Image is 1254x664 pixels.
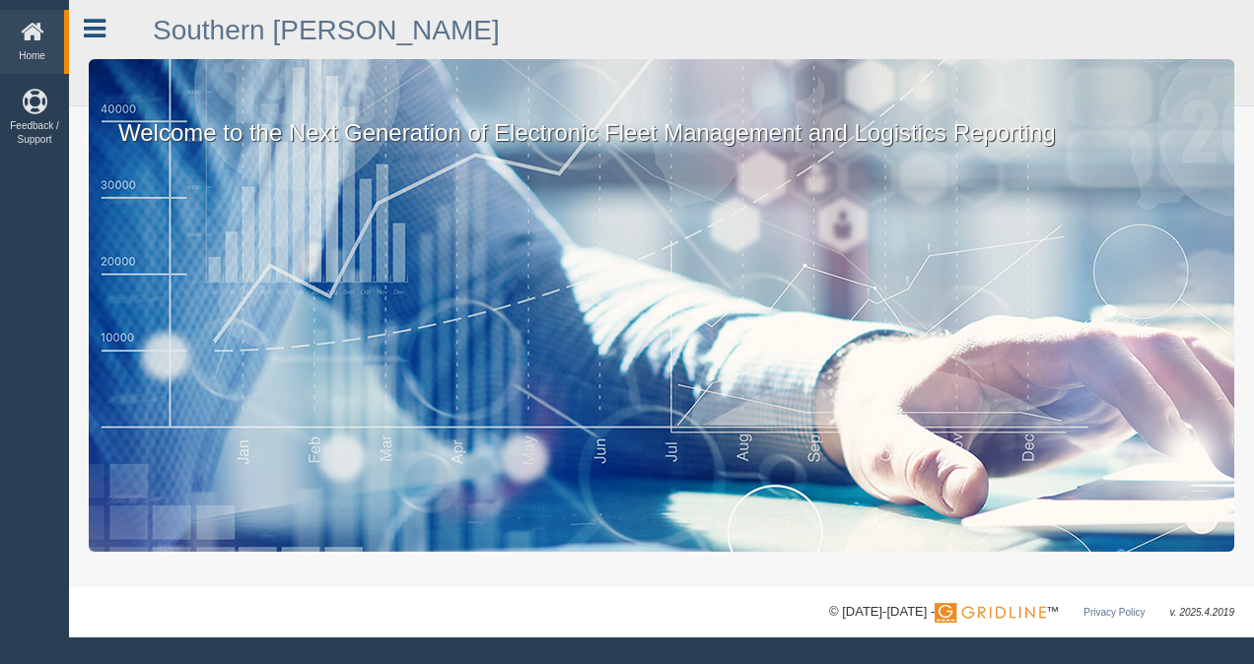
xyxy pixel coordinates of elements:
span: v. 2025.4.2019 [1170,607,1234,618]
img: Gridline [935,603,1046,623]
a: Privacy Policy [1083,607,1145,618]
div: © [DATE]-[DATE] - ™ [829,602,1234,623]
a: [PERSON_NAME] [1097,49,1224,105]
a: Southern [PERSON_NAME] [153,15,500,45]
p: Welcome to the Next Generation of Electronic Fleet Management and Logistics Reporting [89,59,1234,150]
